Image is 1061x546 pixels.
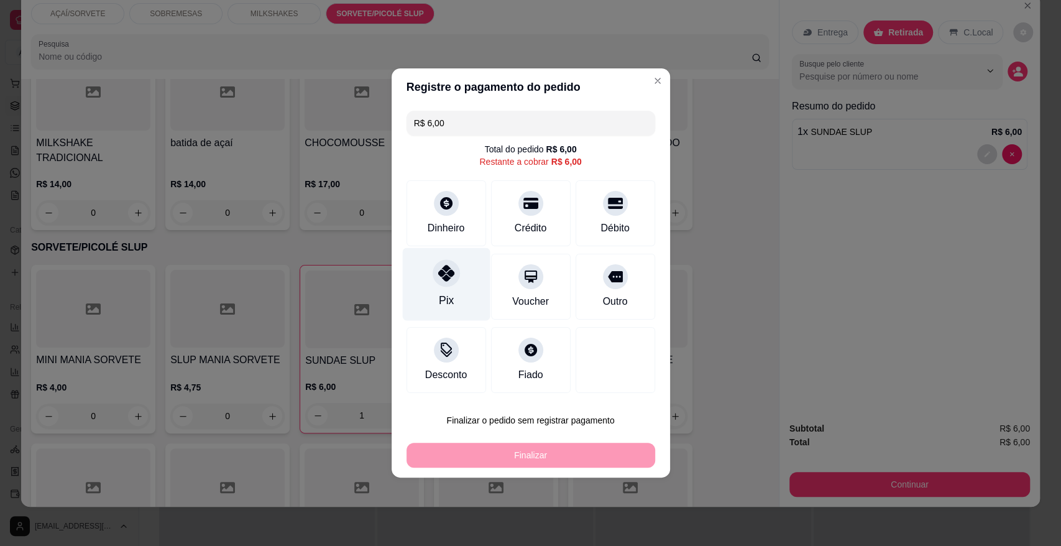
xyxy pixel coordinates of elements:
div: Outro [602,294,627,309]
div: R$ 6,00 [546,143,576,155]
div: Pix [438,292,453,308]
div: Fiado [518,368,543,382]
div: Total do pedido [484,143,576,155]
button: Close [648,71,668,91]
div: Crédito [515,221,547,236]
div: Débito [600,221,629,236]
div: Dinheiro [428,221,465,236]
div: Voucher [512,294,549,309]
div: Desconto [425,368,467,382]
input: Ex.: hambúrguer de cordeiro [414,111,648,136]
div: R$ 6,00 [551,155,582,168]
header: Registre o pagamento do pedido [392,68,670,106]
button: Finalizar o pedido sem registrar pagamento [406,408,655,433]
div: Restante a cobrar [479,155,581,168]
